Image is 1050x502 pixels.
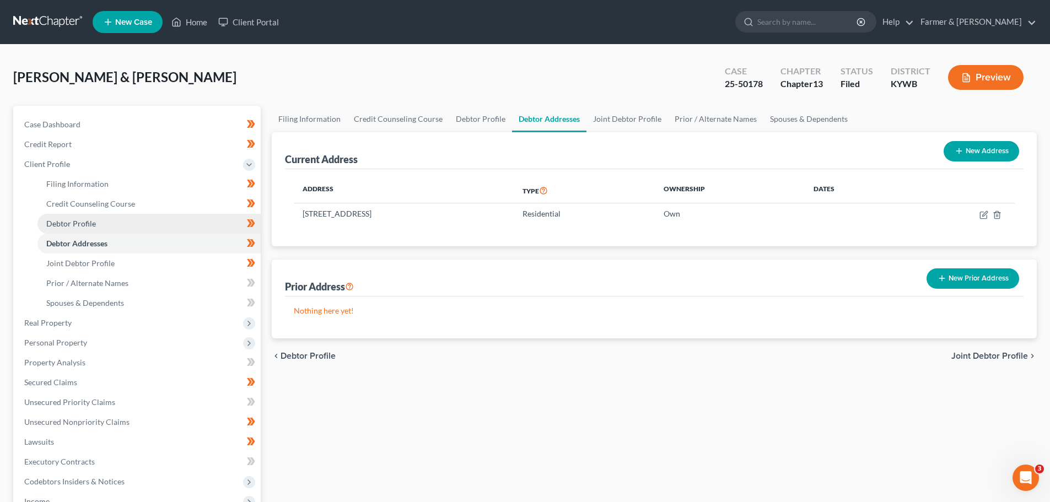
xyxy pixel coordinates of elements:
div: Chapter [780,78,823,90]
span: Unsecured Nonpriority Claims [24,417,130,427]
a: Credit Counseling Course [347,106,449,132]
span: Unsecured Priority Claims [24,397,115,407]
span: Client Profile [24,159,70,169]
th: Address [294,178,514,203]
span: Filing Information [46,179,109,188]
button: chevron_left Debtor Profile [272,352,336,360]
a: Joint Debtor Profile [37,253,261,273]
a: Debtor Profile [37,214,261,234]
span: [PERSON_NAME] & [PERSON_NAME] [13,69,236,85]
span: Credit Counseling Course [46,199,135,208]
th: Type [514,178,655,203]
span: Real Property [24,318,72,327]
a: Prior / Alternate Names [37,273,261,293]
span: Joint Debtor Profile [46,258,115,268]
input: Search by name... [757,12,858,32]
th: Ownership [655,178,805,203]
div: District [891,65,930,78]
span: Joint Debtor Profile [951,352,1028,360]
button: New Address [944,141,1019,161]
span: Lawsuits [24,437,54,446]
p: Nothing here yet! [294,305,1015,316]
iframe: Intercom live chat [1013,465,1039,491]
th: Dates [805,178,903,203]
a: Farmer & [PERSON_NAME] [915,12,1036,32]
span: Spouses & Dependents [46,298,124,307]
span: Executory Contracts [24,457,95,466]
a: Unsecured Nonpriority Claims [15,412,261,432]
a: Credit Report [15,134,261,154]
a: Spouses & Dependents [37,293,261,313]
span: Case Dashboard [24,120,80,129]
a: Debtor Addresses [512,106,586,132]
span: Debtor Profile [46,219,96,228]
a: Filing Information [37,174,261,194]
td: Residential [514,203,655,224]
div: Status [841,65,873,78]
a: Spouses & Dependents [763,106,854,132]
a: Credit Counseling Course [37,194,261,214]
span: Credit Report [24,139,72,149]
span: 3 [1035,465,1044,473]
a: Home [166,12,213,32]
div: Case [725,65,763,78]
span: New Case [115,18,152,26]
div: KYWB [891,78,930,90]
span: Secured Claims [24,377,77,387]
a: Prior / Alternate Names [668,106,763,132]
span: 13 [813,78,823,89]
span: Personal Property [24,338,87,347]
span: Debtor Profile [281,352,336,360]
a: Executory Contracts [15,452,261,472]
td: [STREET_ADDRESS] [294,203,514,224]
button: Preview [948,65,1024,90]
button: New Prior Address [927,268,1019,289]
i: chevron_right [1028,352,1037,360]
td: Own [655,203,805,224]
span: Codebtors Insiders & Notices [24,477,125,486]
a: Help [877,12,914,32]
a: Property Analysis [15,353,261,373]
span: Prior / Alternate Names [46,278,128,288]
a: Lawsuits [15,432,261,452]
a: Joint Debtor Profile [586,106,668,132]
a: Client Portal [213,12,284,32]
a: Secured Claims [15,373,261,392]
button: Joint Debtor Profile chevron_right [951,352,1037,360]
div: Current Address [285,153,358,166]
span: Debtor Addresses [46,239,107,248]
span: Property Analysis [24,358,85,367]
a: Case Dashboard [15,115,261,134]
a: Filing Information [272,106,347,132]
div: 25-50178 [725,78,763,90]
div: Prior Address [285,280,354,293]
a: Unsecured Priority Claims [15,392,261,412]
i: chevron_left [272,352,281,360]
a: Debtor Profile [449,106,512,132]
div: Chapter [780,65,823,78]
a: Debtor Addresses [37,234,261,253]
div: Filed [841,78,873,90]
